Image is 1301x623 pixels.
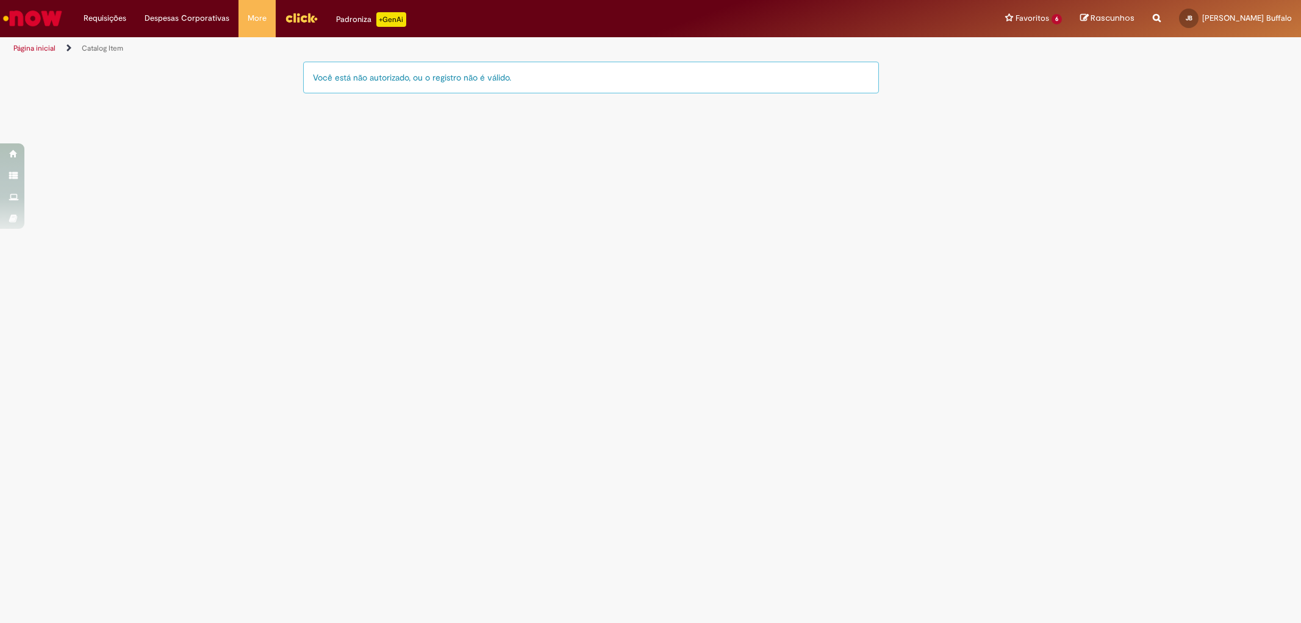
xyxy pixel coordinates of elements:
[1091,12,1134,24] span: Rascunhos
[13,43,56,53] a: Página inicial
[376,12,406,27] p: +GenAi
[285,9,318,27] img: click_logo_yellow_360x200.png
[145,12,229,24] span: Despesas Corporativas
[1,6,64,31] img: ServiceNow
[1186,14,1192,22] span: JB
[1016,12,1049,24] span: Favoritos
[303,62,880,93] div: Você está não autorizado, ou o registro não é válido.
[9,37,858,60] ul: Trilhas de página
[84,12,126,24] span: Requisições
[1080,13,1134,24] a: Rascunhos
[1202,13,1292,23] span: [PERSON_NAME] Buffalo
[336,12,406,27] div: Padroniza
[82,43,123,53] a: Catalog Item
[248,12,267,24] span: More
[1052,14,1062,24] span: 6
